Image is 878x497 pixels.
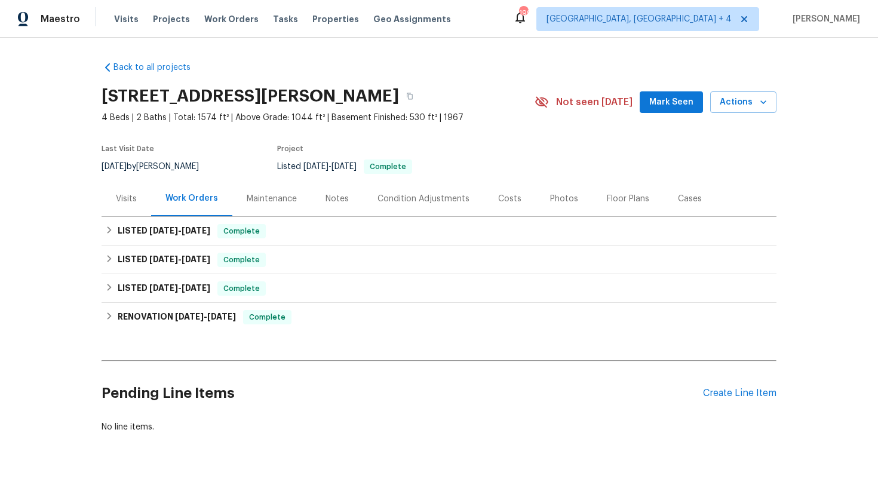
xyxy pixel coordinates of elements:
[640,91,703,113] button: Mark Seen
[678,193,702,205] div: Cases
[102,366,703,421] h2: Pending Line Items
[303,162,357,171] span: -
[149,226,178,235] span: [DATE]
[277,162,412,171] span: Listed
[182,255,210,263] span: [DATE]
[207,312,236,321] span: [DATE]
[116,193,137,205] div: Visits
[331,162,357,171] span: [DATE]
[102,62,216,73] a: Back to all projects
[547,13,732,25] span: [GEOGRAPHIC_DATA], [GEOGRAPHIC_DATA] + 4
[550,193,578,205] div: Photos
[102,274,776,303] div: LISTED [DATE]-[DATE]Complete
[118,253,210,267] h6: LISTED
[244,311,290,323] span: Complete
[182,226,210,235] span: [DATE]
[165,192,218,204] div: Work Orders
[720,95,767,110] span: Actions
[277,145,303,152] span: Project
[326,193,349,205] div: Notes
[710,91,776,113] button: Actions
[204,13,259,25] span: Work Orders
[247,193,297,205] div: Maintenance
[182,284,210,292] span: [DATE]
[373,13,451,25] span: Geo Assignments
[219,283,265,294] span: Complete
[102,421,776,433] div: No line items.
[219,254,265,266] span: Complete
[149,255,178,263] span: [DATE]
[703,388,776,399] div: Create Line Item
[649,95,693,110] span: Mark Seen
[399,85,420,107] button: Copy Address
[102,303,776,332] div: RENOVATION [DATE]-[DATE]Complete
[788,13,860,25] span: [PERSON_NAME]
[219,225,265,237] span: Complete
[312,13,359,25] span: Properties
[175,312,236,321] span: -
[519,7,527,19] div: 199
[149,226,210,235] span: -
[365,163,411,170] span: Complete
[607,193,649,205] div: Floor Plans
[102,217,776,246] div: LISTED [DATE]-[DATE]Complete
[149,284,178,292] span: [DATE]
[377,193,469,205] div: Condition Adjustments
[102,246,776,274] div: LISTED [DATE]-[DATE]Complete
[556,96,633,108] span: Not seen [DATE]
[149,284,210,292] span: -
[175,312,204,321] span: [DATE]
[149,255,210,263] span: -
[102,112,535,124] span: 4 Beds | 2 Baths | Total: 1574 ft² | Above Grade: 1044 ft² | Basement Finished: 530 ft² | 1967
[118,224,210,238] h6: LISTED
[498,193,521,205] div: Costs
[114,13,139,25] span: Visits
[102,162,127,171] span: [DATE]
[273,15,298,23] span: Tasks
[118,310,236,324] h6: RENOVATION
[118,281,210,296] h6: LISTED
[102,159,213,174] div: by [PERSON_NAME]
[102,90,399,102] h2: [STREET_ADDRESS][PERSON_NAME]
[102,145,154,152] span: Last Visit Date
[41,13,80,25] span: Maestro
[303,162,329,171] span: [DATE]
[153,13,190,25] span: Projects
